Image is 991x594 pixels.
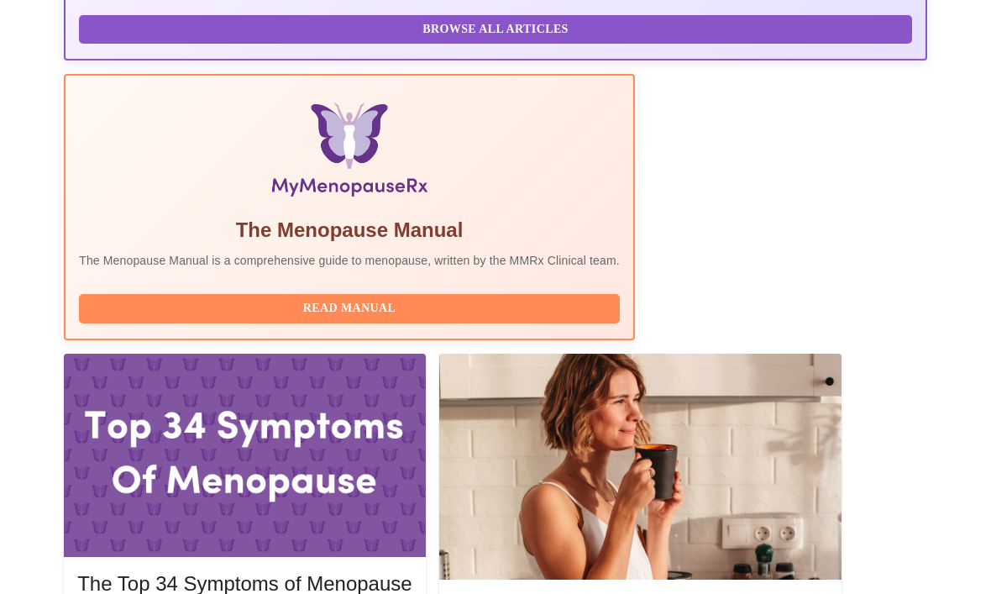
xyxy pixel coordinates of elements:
[79,300,624,314] a: Read Manual
[96,19,895,40] span: Browse All Articles
[96,298,603,319] span: Read Manual
[79,252,620,269] p: The Menopause Manual is a comprehensive guide to menopause, written by the MMRx Clinical team.
[79,15,912,45] button: Browse All Articles
[79,217,620,244] h5: The Menopause Manual
[79,21,916,35] a: Browse All Articles
[165,103,533,203] img: Menopause Manual
[79,294,620,323] button: Read Manual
